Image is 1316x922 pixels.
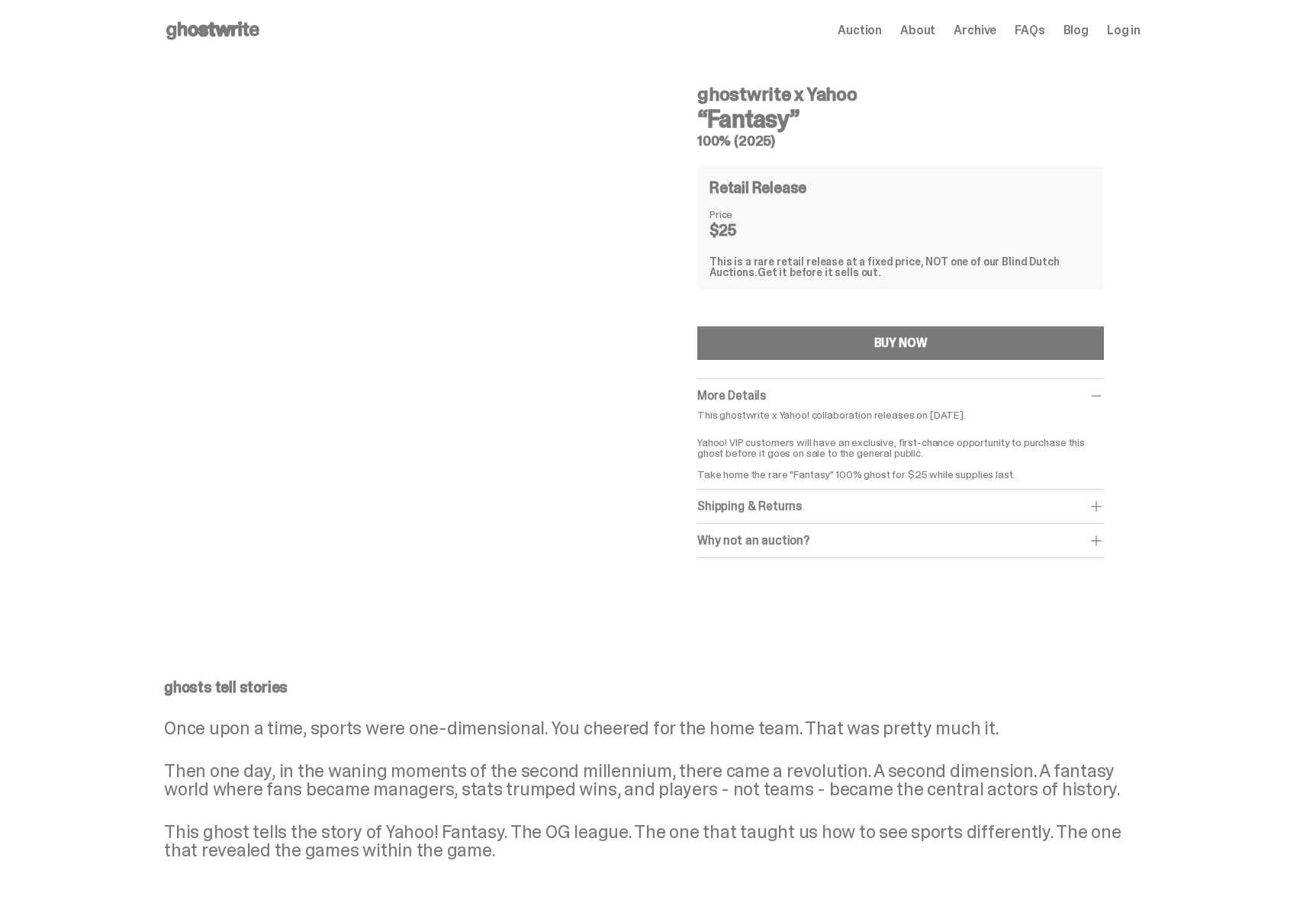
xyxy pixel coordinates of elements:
dt: Price [709,209,786,220]
div: Shipping & Returns [697,499,1104,514]
button: BUY NOW [697,326,1104,360]
a: Auction [838,24,882,37]
div: BUY NOW [874,337,928,349]
h5: 100% (2025) [697,134,1104,148]
h4: ghostwrite x Yahoo [697,85,1104,104]
p: ghosts tell stories [164,679,1141,695]
a: Archive [954,24,996,37]
a: Blog [1063,24,1089,37]
p: Once upon a time, sports were one-dimensional. You cheered for the home team. That was pretty muc... [164,719,1141,737]
h3: “Fantasy” [697,107,1104,131]
p: Then one day, in the waning moments of the second millennium, there came a revolution. A second d... [164,762,1141,798]
a: About [900,24,935,37]
a: FAQs [1015,24,1044,37]
a: Log in [1107,24,1141,37]
span: More Details [697,387,766,403]
p: This ghostwrite x Yahoo! collaboration releases on [DATE]. [697,410,1104,420]
p: This ghost tells the story of Yahoo! Fantasy. The OG league. The one that taught us how to see sp... [164,823,1141,859]
div: This is a rare retail release at a fixed price, NOT one of our Blind Dutch Auctions. [709,256,1092,278]
h4: Retail Release [709,180,806,195]
span: Get it before it sells out. [758,265,881,279]
p: Yahoo! VIP customers will have an exclusive, first-chance opportunity to purchase this ghost befo... [697,426,1104,480]
div: Why not an auction? [697,533,1104,548]
dd: $25 [709,223,786,238]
